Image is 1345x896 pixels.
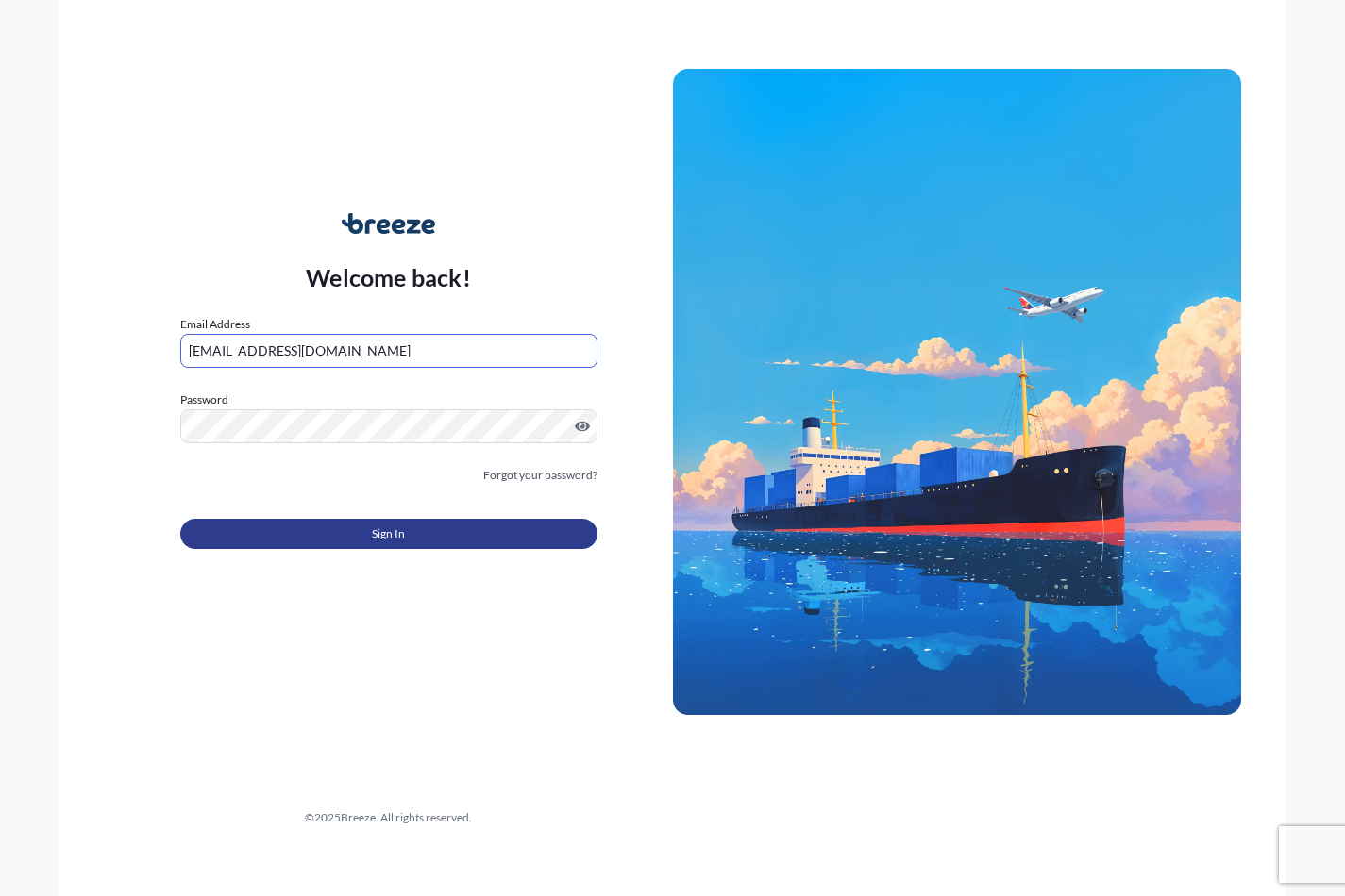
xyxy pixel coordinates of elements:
p: Welcome back! [306,262,471,292]
span: Sign In [372,524,405,543]
input: example@gmail.com [180,334,597,368]
label: Password [180,390,597,409]
a: Forgot your password? [483,466,597,485]
button: Sign In [180,519,597,549]
img: Ship illustration [673,69,1241,714]
div: © 2025 Breeze. All rights reserved. [105,808,673,827]
button: Show password [575,419,590,434]
label: Email Address [180,315,250,334]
